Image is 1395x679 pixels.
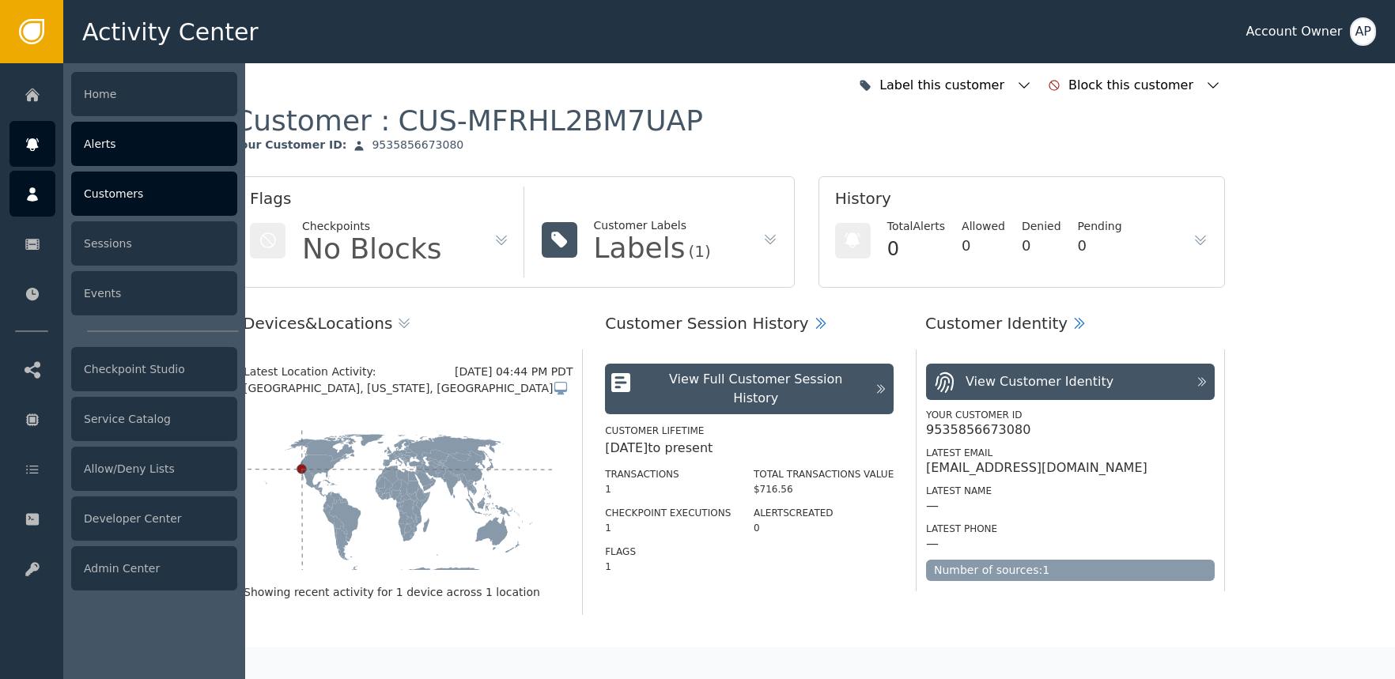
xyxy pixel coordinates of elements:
[71,271,237,315] div: Events
[9,446,237,492] a: Allow/Deny Lists
[605,364,894,414] button: View Full Customer Session History
[71,546,237,590] div: Admin Center
[71,72,237,116] div: Home
[1246,22,1342,41] div: Account Owner
[962,218,1005,235] div: Allowed
[250,187,509,218] div: Flags
[71,347,237,391] div: Checkpoint Studio
[71,172,237,216] div: Customers
[605,439,894,458] div: [DATE] to present
[9,71,237,117] a: Home
[605,469,679,480] label: Transactions
[594,217,711,234] div: Customer Labels
[71,447,237,491] div: Allow/Deny Lists
[1068,76,1197,95] div: Block this customer
[9,346,237,392] a: Checkpoint Studio
[688,243,710,259] div: (1)
[605,482,731,496] div: 1
[9,396,237,442] a: Service Catalog
[966,372,1113,391] div: View Customer Identity
[926,364,1215,400] button: View Customer Identity
[1078,235,1122,256] div: 0
[887,218,945,235] div: Total Alerts
[71,397,237,441] div: Service Catalog
[645,370,867,408] div: View Full Customer Session History
[754,469,894,480] label: Total Transactions Value
[9,171,237,217] a: Customers
[879,76,1008,95] div: Label this customer
[605,560,731,574] div: 1
[855,68,1036,103] button: Label this customer
[754,482,894,496] div: $716.56
[1078,218,1122,235] div: Pending
[926,498,939,514] div: —
[926,484,1215,498] div: Latest Name
[1022,218,1061,235] div: Denied
[244,584,573,601] div: Showing recent activity for 1 device across 1 location
[9,496,237,541] a: Developer Center
[926,522,1215,536] div: Latest Phone
[244,364,455,380] div: Latest Location Activity:
[594,234,686,262] div: Labels
[605,425,704,436] label: Customer Lifetime
[302,235,442,263] div: No Blocks
[244,380,553,397] span: [GEOGRAPHIC_DATA], [US_STATE], [GEOGRAPHIC_DATA]
[372,138,463,153] div: 9535856673080
[71,496,237,541] div: Developer Center
[1022,235,1061,256] div: 0
[605,521,731,535] div: 1
[302,218,442,235] div: Checkpoints
[926,422,1030,438] div: 9535856673080
[926,408,1215,422] div: Your Customer ID
[82,14,259,50] span: Activity Center
[9,121,237,167] a: Alerts
[754,507,834,519] label: Alerts Created
[925,311,1068,335] div: Customer Identity
[926,536,939,552] div: —
[71,122,237,166] div: Alerts
[926,446,1215,460] div: Latest Email
[9,221,237,266] a: Sessions
[1044,68,1225,103] button: Block this customer
[835,187,1208,218] div: History
[754,521,894,535] div: 0
[926,560,1215,581] div: Number of sources: 1
[962,235,1005,256] div: 0
[455,364,573,380] div: [DATE] 04:44 PM PDT
[233,138,346,153] div: Your Customer ID :
[605,507,731,519] label: Checkpoint Executions
[1350,17,1376,46] button: AP
[887,235,945,263] div: 0
[605,311,808,335] div: Customer Session History
[71,221,237,266] div: Sessions
[605,546,636,557] label: Flags
[398,103,703,138] div: CUS-MFRHL2BM7UAP
[9,270,237,316] a: Events
[926,460,1147,476] div: [EMAIL_ADDRESS][DOMAIN_NAME]
[233,103,703,138] div: Customer :
[243,311,392,335] div: Devices & Locations
[9,545,237,591] a: Admin Center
